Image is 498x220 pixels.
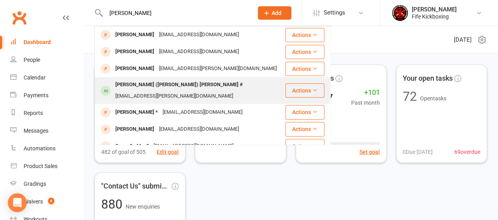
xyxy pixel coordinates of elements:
div: [PERSON_NAME] [113,124,157,135]
span: Your open tasks [403,73,453,84]
div: Automations [24,145,56,152]
a: Messages [10,122,83,140]
span: Past month [351,98,380,107]
input: Search... [104,7,248,18]
button: Set goal [359,148,380,156]
a: Product Sales [10,157,83,175]
a: Gradings [10,175,83,193]
div: [EMAIL_ADDRESS][DOMAIN_NAME] [151,141,236,152]
div: People [24,57,40,63]
div: [PERSON_NAME] [113,63,157,74]
div: [PERSON_NAME] * [113,107,160,118]
a: Clubworx [9,8,29,28]
button: Actions [285,28,324,42]
span: 6 [48,198,54,204]
span: Open tasks [420,95,446,102]
span: 880 [101,197,126,212]
span: Settings [324,4,345,22]
div: [EMAIL_ADDRESS][DOMAIN_NAME] [157,124,241,135]
img: thumb_image1552605535.png [392,5,408,21]
div: SassySa Mac? [113,141,151,152]
div: Gradings [24,181,46,187]
div: Fife Kickboxing [412,13,457,20]
a: Waivers 6 [10,193,83,211]
span: Add [272,10,281,16]
span: 482 of goal of 505 [101,148,146,156]
a: Dashboard [10,33,83,51]
button: Actions [285,83,324,98]
div: [EMAIL_ADDRESS][DOMAIN_NAME] [157,29,241,41]
span: [DATE] [454,35,472,44]
div: Open Intercom Messenger [8,193,27,212]
div: [EMAIL_ADDRESS][DOMAIN_NAME] [157,46,241,57]
button: Actions [285,62,324,76]
button: Actions [285,122,324,136]
button: Actions [285,105,324,119]
div: Dashboard [24,39,51,45]
a: Automations [10,140,83,157]
div: Messages [24,128,48,134]
div: [EMAIL_ADDRESS][PERSON_NAME][DOMAIN_NAME] [157,63,279,74]
div: [EMAIL_ADDRESS][DOMAIN_NAME] [160,107,245,118]
span: 0 Due [DATE] [403,148,433,156]
div: Waivers [24,198,43,205]
div: [PERSON_NAME] [113,29,157,41]
button: Actions [285,139,324,153]
div: [PERSON_NAME] ([PERSON_NAME]) [PERSON_NAME] # [113,79,245,91]
button: Edit goal [157,148,179,156]
div: Calendar [24,74,46,81]
span: "Contact Us" submissions [101,181,170,192]
a: Calendar [10,69,83,87]
a: Reports [10,104,83,122]
div: [PERSON_NAME] [412,6,457,13]
a: Payments [10,87,83,104]
button: Actions [285,45,324,59]
div: [EMAIL_ADDRESS][PERSON_NAME][DOMAIN_NAME] [113,91,235,102]
button: Add [258,6,291,20]
div: Payments [24,92,48,98]
a: People [10,51,83,69]
div: [PERSON_NAME] [113,46,157,57]
span: 69 overdue [454,148,480,156]
span: +101 [351,87,380,98]
span: New enquiries [126,203,160,210]
div: 72 [403,90,417,103]
div: Product Sales [24,163,57,169]
div: Reports [24,110,43,116]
